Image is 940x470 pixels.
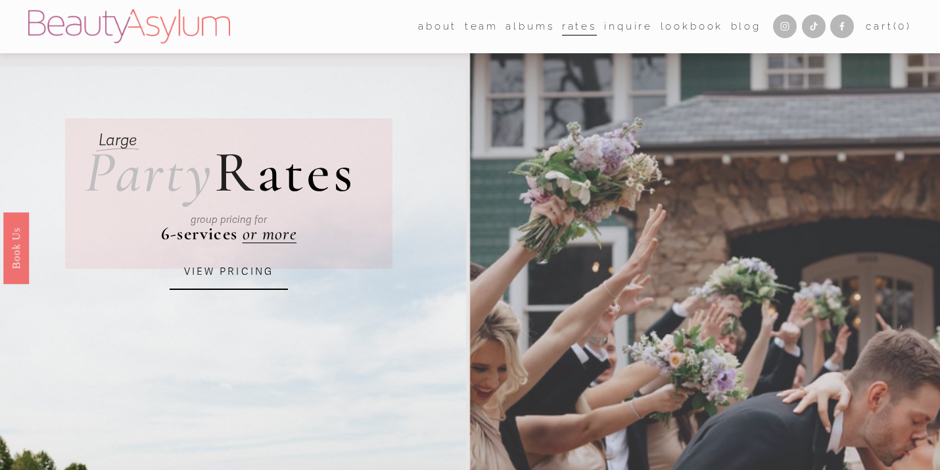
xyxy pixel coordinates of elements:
a: Rates [562,16,597,37]
span: 0 [898,20,906,32]
a: folder dropdown [465,16,498,37]
a: Blog [731,16,761,37]
span: R [214,137,256,207]
a: 0 items in cart [866,18,912,36]
a: folder dropdown [418,16,457,37]
span: team [465,18,498,36]
a: Inquire [604,16,653,37]
a: TikTok [802,14,826,38]
h2: ates [85,143,356,201]
span: about [418,18,457,36]
a: VIEW PRICING [170,254,288,290]
a: Book Us [3,212,29,283]
a: Lookbook [661,16,724,37]
em: Party [85,137,214,207]
em: Large [99,131,137,150]
a: Facebook [830,14,854,38]
a: Instagram [773,14,797,38]
span: ( ) [893,20,912,32]
em: group pricing for [191,214,267,225]
img: Beauty Asylum | Bridal Hair &amp; Makeup Charlotte &amp; Atlanta [28,9,230,43]
a: albums [505,16,554,37]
